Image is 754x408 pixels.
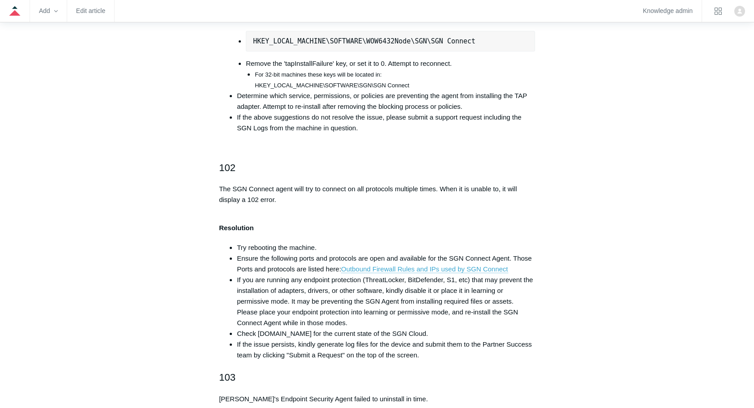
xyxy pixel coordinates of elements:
[237,112,535,133] li: If the above suggestions do not resolve the issue, please submit a support request including the ...
[237,276,533,326] span: If you are running any endpoint protection (ThreatLocker, BitDefender, S1, etc) that may prevent ...
[237,340,532,359] span: If the issue persists, kindly generate log files for the device and submit them to the Partner Su...
[237,13,535,90] li: Open your registry to
[237,253,535,275] li: Ensure the following ports and protocols are open and available for the SGN Connect Agent. Those ...
[39,9,58,13] zd-hc-trigger: Add
[219,394,535,404] p: [PERSON_NAME]'s Endpoint Security Agent failed to uninstall in time.
[246,31,535,52] pre: HKEY_LOCAL_MACHINE\SOFTWARE\WOW6432Node\SGN\SGN Connect
[219,369,535,385] h2: 103
[246,58,535,90] li: Remove the 'tapInstallFailure' key, or set it to 0. Attempt to reconnect.
[219,224,254,232] strong: Resolution
[734,6,745,17] img: user avatar
[76,9,105,13] a: Edit article
[237,90,535,112] li: Determine which service, permissions, or policies are preventing the agent from installing the TA...
[255,71,409,89] span: For 32-bit machines these keys will be located in: HKEY_LOCAL_MACHINE\SOFTWARE\SGN\SGN Connect
[341,265,508,273] a: Outbound Firewall Rules and IPs used by SGN Connect
[237,242,535,253] li: Try rebooting the machine.
[643,9,693,13] a: Knowledge admin
[734,6,745,17] zd-hc-trigger: Click your profile icon to open the profile menu
[219,184,535,205] p: The SGN Connect agent will try to connect on all protocols multiple times. When it is unable to, ...
[219,160,535,176] h2: 102
[237,330,428,337] span: Check [DOMAIN_NAME] for the current state of the SGN Cloud.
